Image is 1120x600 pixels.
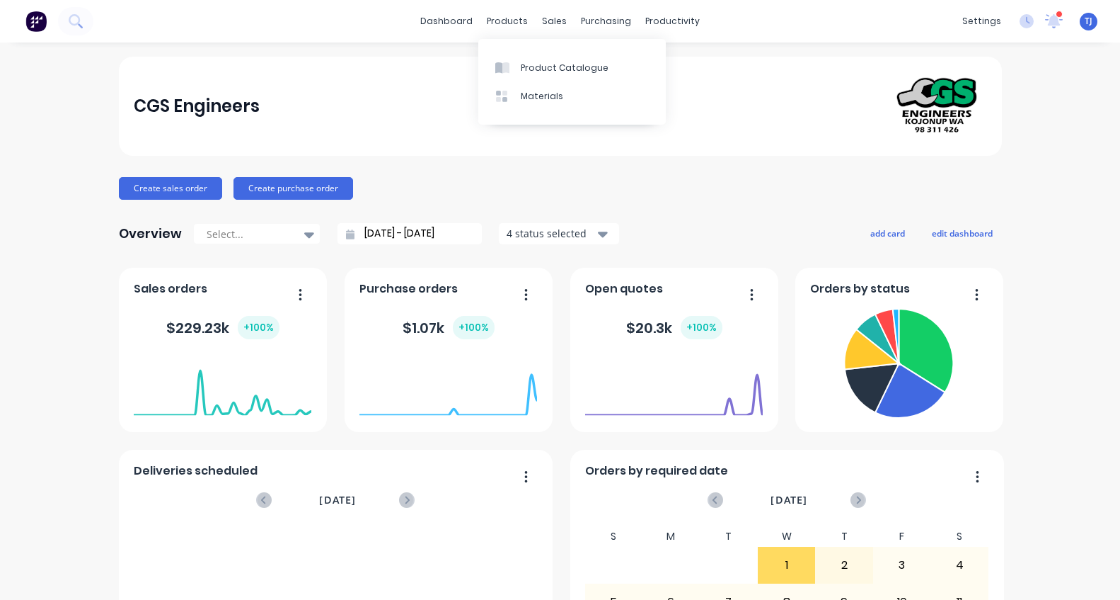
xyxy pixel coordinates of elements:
img: CGS Engineers [887,62,986,151]
button: add card [861,224,914,242]
span: [DATE] [770,492,807,508]
span: Orders by status [810,281,910,298]
a: Product Catalogue [478,53,666,81]
span: Deliveries scheduled [134,463,258,480]
div: 4 [931,548,988,583]
div: + 100 % [681,316,722,339]
div: + 100 % [238,316,279,339]
div: 1 [758,548,815,583]
div: 4 status selected [507,226,596,241]
div: F [873,526,931,547]
div: W [758,526,816,547]
span: [DATE] [319,492,356,508]
div: $ 20.3k [626,316,722,339]
span: TJ [1085,15,1092,28]
a: dashboard [413,11,480,32]
div: purchasing [574,11,638,32]
div: T [815,526,873,547]
div: 2 [816,548,872,583]
div: sales [535,11,574,32]
div: + 100 % [453,316,495,339]
span: Open quotes [585,281,663,298]
div: settings [955,11,1008,32]
div: $ 229.23k [166,316,279,339]
div: Product Catalogue [521,62,608,74]
div: T [700,526,758,547]
div: S [584,526,642,547]
span: Sales orders [134,281,207,298]
button: Create purchase order [233,177,353,200]
button: 4 status selected [499,223,619,244]
span: Purchase orders [359,281,458,298]
button: edit dashboard [923,224,1002,242]
div: S [930,526,988,547]
div: 3 [874,548,930,583]
div: productivity [638,11,707,32]
div: $ 1.07k [403,316,495,339]
div: Materials [521,90,563,103]
div: Overview [119,220,182,248]
button: Create sales order [119,177,222,200]
a: Materials [478,82,666,111]
div: CGS Engineers [134,92,260,120]
div: M [642,526,700,547]
img: Factory [25,11,47,32]
div: products [480,11,535,32]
